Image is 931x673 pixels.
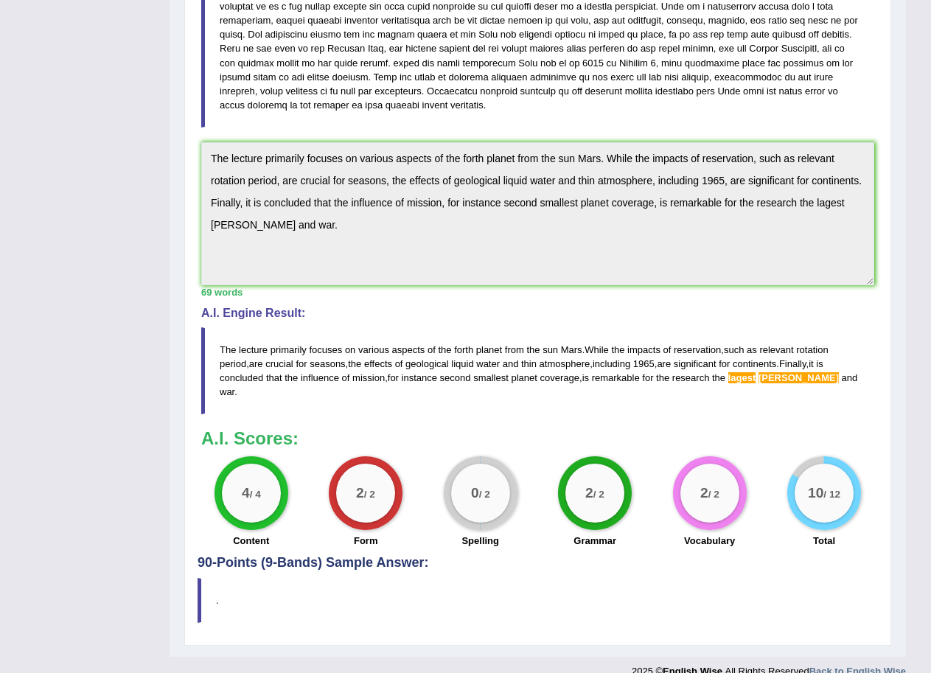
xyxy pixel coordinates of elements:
h4: A.I. Engine Result: [201,307,874,320]
label: Content [233,534,269,548]
span: While [585,344,609,355]
span: the [611,344,624,355]
span: relevant [759,344,793,355]
span: including [593,358,630,369]
span: period [220,358,246,369]
span: second [440,372,471,383]
big: 10 [808,484,823,501]
div: 69 words [201,285,874,299]
span: remarkable [592,372,640,383]
span: for [388,372,399,383]
span: are [249,358,263,369]
b: A.I. Scores: [201,428,299,448]
span: coverage [540,372,579,383]
span: of [428,344,436,355]
label: Grammar [573,534,616,548]
big: 2 [700,484,708,501]
span: is [816,358,823,369]
small: / 2 [708,489,719,500]
big: 2 [356,484,364,501]
span: war [220,386,234,397]
span: are [657,358,671,369]
span: Possible spelling mistake found. (did you mean: largest) [728,372,756,383]
span: reservation [674,344,721,355]
span: planet [476,344,502,355]
span: Mars [561,344,582,355]
span: research [672,372,710,383]
span: of [342,372,350,383]
span: the [348,358,361,369]
span: for [296,358,307,369]
span: it [809,358,814,369]
span: primarily [271,344,307,355]
span: is [582,372,589,383]
span: rotation [796,344,828,355]
label: Total [813,534,835,548]
span: for [642,372,653,383]
span: and [842,372,858,383]
span: sun [543,344,558,355]
span: the [438,344,451,355]
span: mission [352,372,385,383]
span: geological [405,358,449,369]
span: the [285,372,298,383]
span: such [724,344,744,355]
label: Form [354,534,378,548]
span: thin [521,358,537,369]
span: smallest [473,372,509,383]
blockquote: . , , , , , . , , , . [201,327,874,414]
blockquote: . [198,578,878,623]
span: influence [301,372,339,383]
big: 4 [242,484,250,501]
span: 1965 [633,358,655,369]
span: as [747,344,757,355]
span: water [476,358,500,369]
span: from [505,344,524,355]
span: Finally [779,358,806,369]
label: Vocabulary [684,534,735,548]
span: lecture [239,344,268,355]
span: that [266,372,282,383]
label: Spelling [461,534,499,548]
span: The [220,344,236,355]
small: / 2 [478,489,489,500]
span: the [656,372,669,383]
small: / 2 [364,489,375,500]
small: / 4 [250,489,261,500]
span: the [712,372,725,383]
span: aspects [392,344,425,355]
span: focuses [309,344,342,355]
small: / 12 [823,489,840,500]
span: and [503,358,519,369]
span: impacts [627,344,660,355]
big: 0 [471,484,479,501]
span: of [395,358,403,369]
span: on [345,344,355,355]
span: planet [511,372,537,383]
span: Possible spelling mistake found. (did you mean: cannon) [759,372,839,383]
span: concluded [220,372,263,383]
span: of [663,344,672,355]
span: for [719,358,730,369]
span: continents [733,358,776,369]
span: effects [364,358,392,369]
big: 2 [585,484,593,501]
span: the [526,344,540,355]
span: various [358,344,389,355]
span: instance [402,372,437,383]
span: liquid [451,358,473,369]
span: seasons [310,358,345,369]
span: atmosphere [540,358,590,369]
span: forth [454,344,473,355]
span: crucial [265,358,293,369]
small: / 2 [593,489,604,500]
span: significant [674,358,716,369]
